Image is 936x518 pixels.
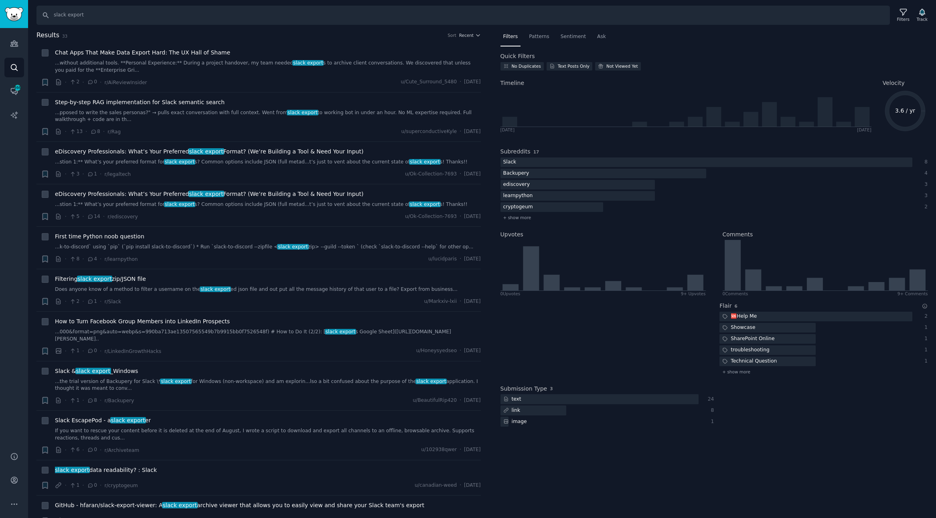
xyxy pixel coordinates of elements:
span: slack export [164,159,195,165]
span: 8 [69,256,79,263]
span: Results [36,30,59,40]
div: 9+ Upvotes [681,291,706,296]
span: · [460,256,461,263]
span: slack export [292,60,324,66]
span: 5 [69,213,79,220]
span: · [460,79,461,86]
span: Recent [459,32,474,38]
div: 2 [921,313,928,320]
div: cryptogeum [500,202,536,212]
span: slack export [325,329,356,335]
span: 366 [14,85,21,91]
span: + show more [722,369,750,375]
span: 14 [87,213,100,220]
span: Patterns [529,33,549,40]
span: · [82,170,84,178]
span: Slack EscapePod - a er [55,416,151,425]
span: · [65,127,67,136]
span: · [65,481,67,490]
span: · [100,446,101,454]
span: 1 [69,347,79,355]
span: · [460,213,461,220]
div: learnpython [500,191,536,201]
span: 0 [87,79,97,86]
span: · [460,347,461,355]
span: r/legaltech [104,171,131,177]
span: · [460,298,461,305]
span: 8 [90,128,100,135]
span: 33 [62,34,67,38]
div: Filters [897,16,910,22]
span: 2 [69,79,79,86]
span: slack export [54,467,90,473]
span: Sentiment [561,33,586,40]
span: · [460,397,461,404]
span: Timeline [500,79,525,87]
span: eDiscovery Professionals: What’s Your Preferred Format? (We’re Building a Tool & Need Your Input) [55,190,363,198]
span: · [460,482,461,489]
span: · [460,128,461,135]
span: slack export [409,202,440,207]
span: · [82,396,84,405]
span: 0 [87,482,97,489]
div: 1 [921,335,928,343]
span: u/Markxiv-lxii [424,298,457,305]
span: data readability? : Slack [55,466,157,474]
span: · [65,297,67,306]
span: 6 [734,304,737,308]
span: + show more [503,215,531,220]
h2: Submission Type [500,385,547,393]
span: [DATE] [464,347,480,355]
span: u/Honeysyedseo [416,347,457,355]
span: slack export [188,148,224,155]
a: eDiscovery Professionals: What’s Your Preferredslack exportFormat? (We’re Building a Tool & Need ... [55,190,363,198]
span: 1 [69,482,79,489]
span: slack export [160,379,191,384]
img: GummySearch logo [5,7,23,21]
span: · [65,212,67,221]
span: · [65,446,67,454]
button: Track [914,7,930,24]
span: 1 [87,298,97,305]
h2: Comments [723,230,753,239]
span: slack export [415,379,447,384]
a: ...stion 1:** What’s your preferred format forslack exports? Common options include JSON (full me... [55,201,481,208]
span: · [65,255,67,263]
div: Technical Question [719,357,780,367]
span: · [82,297,84,306]
span: Slack & _Windows [55,367,138,375]
h2: Subreddits [500,147,531,156]
span: · [100,170,101,178]
div: Showcase [719,323,758,333]
span: 3 [69,171,79,178]
span: u/Ok-Collection-7693 [405,213,457,220]
div: No Duplicates [512,63,541,69]
span: · [82,78,84,87]
span: u/Cute_Surround_5480 [401,79,457,86]
h2: Quick Filters [500,52,535,60]
span: u/BeautifulRip420 [413,397,457,404]
div: text [500,394,524,404]
a: eDiscovery Professionals: What’s Your Preferredslack exportFormat? (We’re Building a Tool & Need ... [55,147,363,156]
a: GitHub - hfaran/slack-export-viewer: Aslack exportarchive viewer that allows you to easily view a... [55,501,424,510]
h2: Upvotes [500,230,523,239]
a: First time Python noob question [55,232,144,241]
span: r/Archiveteam [104,447,139,453]
span: · [460,446,461,454]
span: slack export [188,191,224,197]
span: 0 [87,347,97,355]
div: 1 [707,418,714,425]
div: 1 [921,324,928,331]
span: [DATE] [464,213,480,220]
div: 9+ Comments [898,291,928,296]
div: 1 [921,358,928,365]
span: 6 [69,446,79,454]
div: 1 [921,347,928,354]
a: ...k-to-discord` using `pip` (`pip install slack-to-discord`) * Run `slack-to-discord --zipfile <... [55,244,481,251]
span: · [100,255,101,263]
span: 8 [87,397,97,404]
span: · [82,347,84,355]
span: Ask [597,33,606,40]
input: Search Keyword [36,6,890,25]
